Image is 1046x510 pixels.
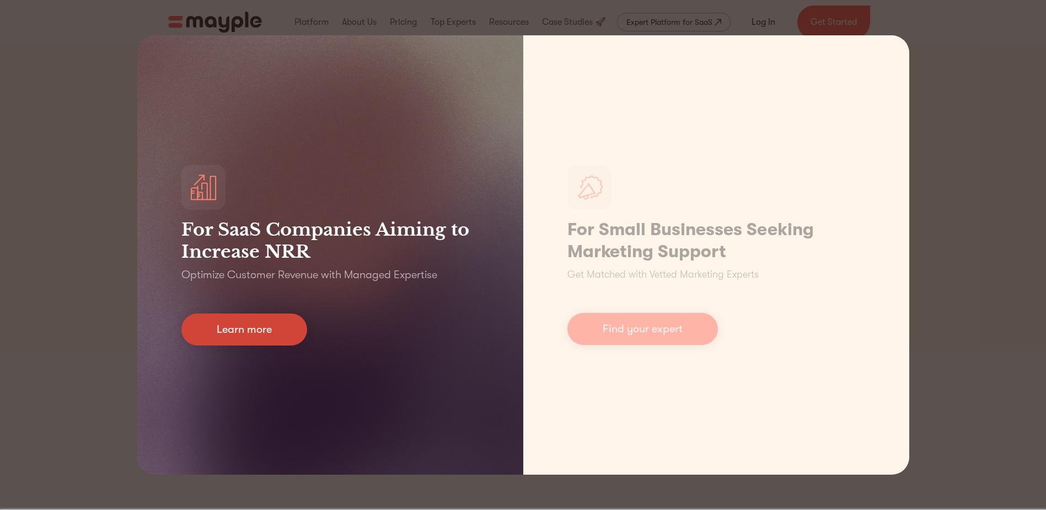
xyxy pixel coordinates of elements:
[567,219,865,263] h1: For Small Businesses Seeking Marketing Support
[567,313,718,345] a: Find your expert
[181,267,437,283] p: Optimize Customer Revenue with Managed Expertise
[567,267,759,282] p: Get Matched with Vetted Marketing Experts
[181,219,479,263] h3: For SaaS Companies Aiming to Increase NRR
[181,314,307,346] a: Learn more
